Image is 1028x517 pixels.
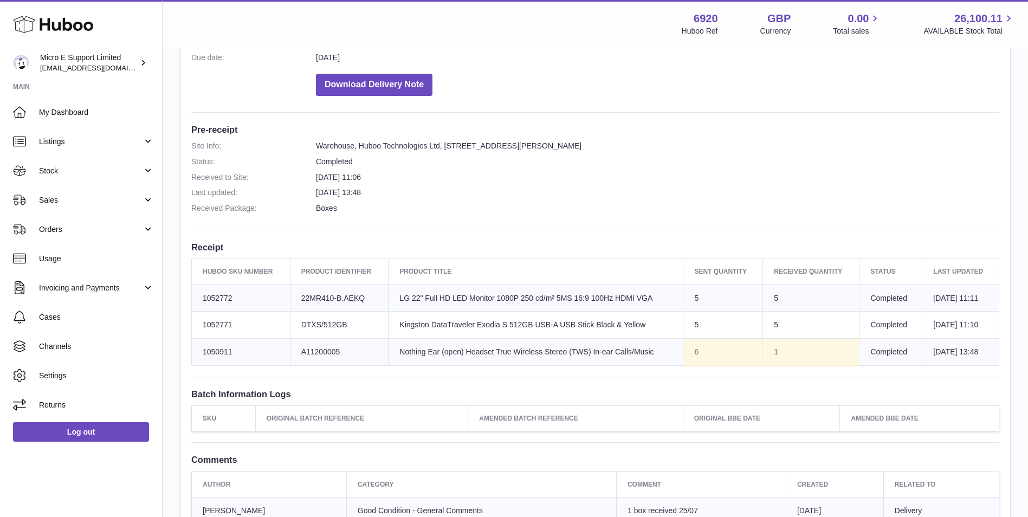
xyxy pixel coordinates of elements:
[191,188,316,198] dt: Last updated:
[191,53,316,63] dt: Due date:
[859,259,922,285] th: Status
[203,506,265,515] span: [PERSON_NAME]
[39,400,154,410] span: Returns
[833,26,881,36] span: Total sales
[833,11,881,36] a: 0.00 Total sales
[192,259,290,285] th: Huboo SKU Number
[767,11,791,26] strong: GBP
[389,285,683,312] td: LG 22" Full HD LED Monitor 1080P 250 cd/m² 5MS 16:9 100Hz HDMI VGA
[192,285,290,312] td: 1052772
[389,312,683,339] td: Kingston DataTraveler Exodia S 512GB USB-A USB Stick Black & Yellow
[290,339,389,366] td: A11200005
[290,285,389,312] td: 22MR410-B.AEKQ
[192,339,290,366] td: 1050911
[683,259,763,285] th: Sent Quantity
[316,53,999,63] dd: [DATE]
[191,157,316,167] dt: Status:
[358,506,483,515] span: Good Condition - General Comments
[954,11,1003,26] span: 26,100.11
[694,11,718,26] strong: 6920
[763,259,859,285] th: Received Quantity
[683,406,840,431] th: Original BBE Date
[786,471,883,497] th: Created
[39,283,143,293] span: Invoicing and Payments
[922,285,999,312] td: [DATE] 11:11
[192,312,290,339] td: 1052771
[316,188,999,198] dd: [DATE] 13:48
[39,107,154,118] span: My Dashboard
[923,26,1015,36] span: AVAILABLE Stock Total
[616,471,786,497] th: Comment
[922,339,999,366] td: [DATE] 13:48
[859,339,922,366] td: Completed
[40,63,159,72] span: [EMAIL_ADDRESS][DOMAIN_NAME]
[883,471,999,497] th: Related to
[39,166,143,176] span: Stock
[389,259,683,285] th: Product title
[191,241,999,253] h3: Receipt
[290,312,389,339] td: DTXS/512GB
[763,312,859,339] td: 5
[39,195,143,205] span: Sales
[39,312,154,322] span: Cases
[191,454,999,466] h3: Comments
[316,172,999,183] dd: [DATE] 11:06
[922,259,999,285] th: Last updated
[13,422,149,442] a: Log out
[683,339,763,366] td: 6
[468,406,683,431] th: Amended Batch Reference
[895,506,922,515] span: Delivery
[39,341,154,352] span: Channels
[39,371,154,381] span: Settings
[39,254,154,264] span: Usage
[316,203,999,214] dd: Boxes
[840,406,999,431] th: Amended BBE Date
[923,11,1015,36] a: 26,100.11 AVAILABLE Stock Total
[13,55,29,71] img: internalAdmin-6920@internal.huboo.com
[191,388,999,400] h3: Batch Information Logs
[763,339,859,366] td: 1
[39,224,143,235] span: Orders
[255,406,468,431] th: Original Batch Reference
[316,141,999,151] dd: Warehouse, Huboo Technologies Ltd, [STREET_ADDRESS][PERSON_NAME]
[848,11,869,26] span: 0.00
[192,406,256,431] th: SKU
[346,471,616,497] th: Category
[389,339,683,366] td: Nothing Ear (open) Headset True Wireless Stereo (TWS) In-ear Calls/Music
[191,124,999,135] h3: Pre-receipt
[763,285,859,312] td: 5
[859,285,922,312] td: Completed
[40,53,138,73] div: Micro E Support Limited
[760,26,791,36] div: Currency
[290,259,389,285] th: Product Identifier
[682,26,718,36] div: Huboo Ref
[39,137,143,147] span: Listings
[859,312,922,339] td: Completed
[628,506,698,515] span: 1 box received 25/07
[316,157,999,167] dd: Completed
[797,506,821,515] span: [DATE]
[192,471,347,497] th: Author
[922,312,999,339] td: [DATE] 11:10
[316,74,432,96] button: Download Delivery Note
[191,203,316,214] dt: Received Package:
[683,285,763,312] td: 5
[191,141,316,151] dt: Site Info:
[191,172,316,183] dt: Received to Site:
[683,312,763,339] td: 5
